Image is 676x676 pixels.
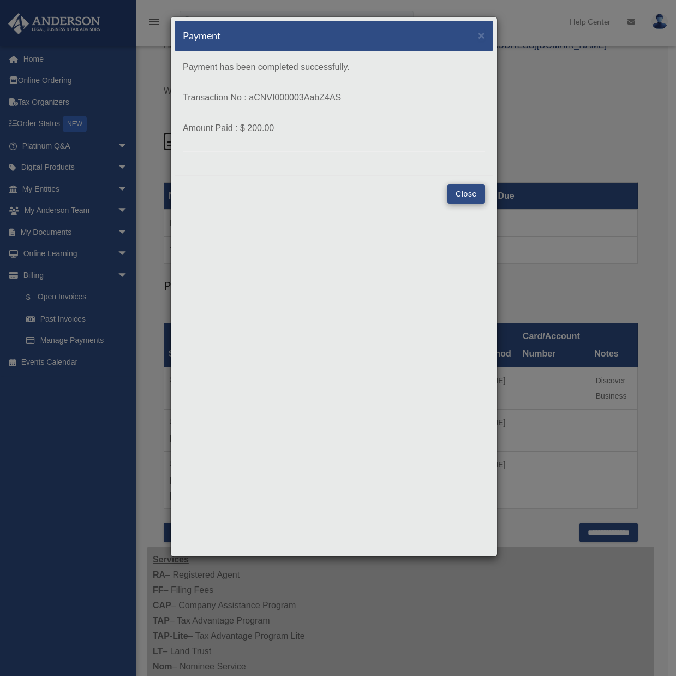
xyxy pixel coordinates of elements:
[183,90,485,105] p: Transaction No : aCNVI000003AabZ4AS
[183,60,485,75] p: Payment has been completed successfully.
[183,121,485,136] p: Amount Paid : $ 200.00
[447,184,485,204] button: Close
[478,29,485,41] span: ×
[183,29,221,43] h5: Payment
[478,29,485,41] button: Close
